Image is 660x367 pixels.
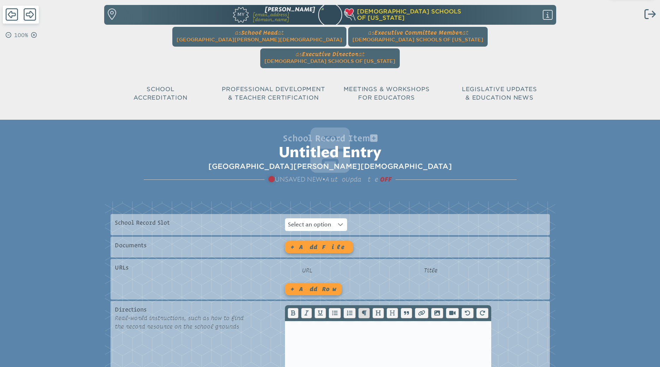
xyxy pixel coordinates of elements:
[325,176,392,183] span: AutoUpdate
[268,176,322,183] span: Unsaved New
[117,8,139,20] p: Find a school
[177,37,342,42] span: [GEOGRAPHIC_DATA][PERSON_NAME][DEMOGRAPHIC_DATA]
[344,8,356,20] img: csf-heart-hand-light-thick-100.png
[13,31,30,40] p: 100%
[115,305,255,314] p: Directions
[268,174,392,184] span: •
[462,86,537,101] span: Legislative Updates & Education News
[222,86,325,101] span: Professional Development & Teacher Certification
[285,283,342,295] button: + Add row
[352,37,483,42] span: [DEMOGRAPHIC_DATA] Schools of [US_STATE]
[115,263,255,272] p: URLs
[262,48,398,65] a: asExecutive Directorat[DEMOGRAPHIC_DATA] Schools of [US_STATE]
[241,29,278,36] span: School Head
[253,12,315,22] p: [EMAIL_ADDRESS][DOMAIN_NAME]
[264,58,396,64] span: [DEMOGRAPHIC_DATA] Schools of [US_STATE]
[296,51,302,57] span: as
[358,51,364,57] span: at
[24,7,36,22] span: Forward
[144,161,517,172] span: [GEOGRAPHIC_DATA][PERSON_NAME][DEMOGRAPHIC_DATA]
[374,29,462,36] span: Executive Committee Member
[253,7,315,23] a: [PERSON_NAME][EMAIL_ADDRESS][DOMAIN_NAME]
[344,86,430,101] span: Meetings & Workshops for Educators
[462,29,468,36] span: at
[174,27,345,44] a: asSchool Headat[GEOGRAPHIC_DATA][PERSON_NAME][DEMOGRAPHIC_DATA]
[302,51,358,57] span: Executive Director
[380,176,392,183] span: OFF
[6,7,18,22] span: Back
[368,29,374,36] span: as
[315,2,345,32] img: ab2f64bd-f266-4449-b109-de0db4cb3a06
[115,218,255,227] p: School Record Slot
[235,29,241,36] span: as
[350,27,486,44] a: asExecutive Committee Memberat[DEMOGRAPHIC_DATA] Schools of [US_STATE]
[279,146,381,160] span: Untitled Entry
[345,8,517,22] a: [DEMOGRAPHIC_DATA] Schoolsof [US_STATE]
[345,8,517,22] h1: [DEMOGRAPHIC_DATA] Schools of [US_STATE]
[302,266,421,274] span: URL
[424,266,543,274] span: Title
[265,6,315,13] span: [PERSON_NAME]
[278,29,284,36] span: at
[285,241,353,253] button: + Add file
[115,314,255,331] p: Real-world instructions, such as how to find the record resource on the school grounds
[233,7,249,17] span: My
[133,86,187,101] span: School Accreditation
[200,5,249,22] a: My
[144,134,517,142] h1: School Record Item
[345,8,555,22] div: Christian Schools of Florida
[115,241,255,249] p: Documents
[288,221,331,228] span: Select an option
